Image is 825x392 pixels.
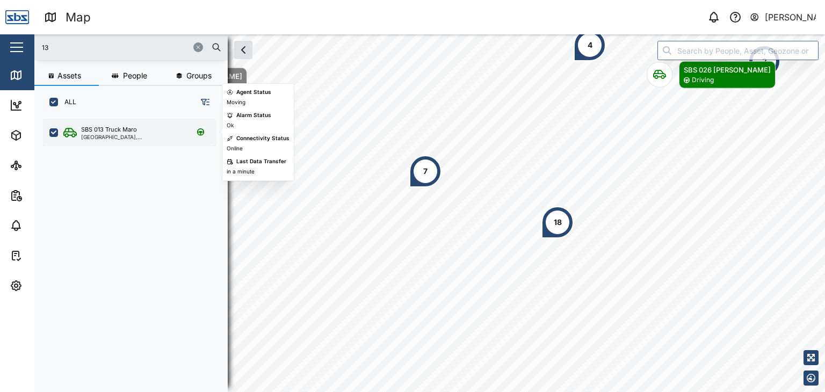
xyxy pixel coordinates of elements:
div: Agent Status [236,88,271,97]
div: Driving [692,75,714,85]
div: Assets [28,129,61,141]
div: in a minute [227,168,255,176]
div: Map [28,69,52,81]
div: 7 [423,165,428,177]
div: Alarm Status [236,111,271,120]
div: Ok [227,121,234,130]
div: Map [66,8,91,27]
button: [PERSON_NAME] [749,10,816,25]
div: Sites [28,159,54,171]
div: 18 [554,216,562,228]
div: Map marker [541,206,574,238]
div: Tasks [28,250,57,262]
div: Reports [28,190,64,201]
div: [GEOGRAPHIC_DATA], [GEOGRAPHIC_DATA] [81,134,184,140]
div: Dashboard [28,99,76,111]
div: Map marker [574,29,606,61]
div: SBS 013 Truck Maro [81,125,137,134]
input: Search assets or drivers [41,39,221,55]
input: Search by People, Asset, Geozone or Place [657,41,819,60]
span: Groups [186,72,212,79]
span: People [123,72,147,79]
div: Moving [227,98,245,107]
div: SBS 026 [PERSON_NAME] [684,64,771,75]
label: ALL [58,98,76,106]
span: Assets [57,72,81,79]
div: Alarms [28,220,61,231]
canvas: Map [34,34,825,392]
img: Main Logo [5,5,29,29]
div: Connectivity Status [236,134,290,143]
div: Last Data Transfer [236,157,286,166]
div: Map marker [647,61,776,89]
div: 4 [588,39,592,51]
div: Settings [28,280,66,292]
div: Online [227,144,243,153]
div: Map marker [409,155,442,187]
div: grid [43,115,227,383]
div: [PERSON_NAME] [765,11,816,24]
